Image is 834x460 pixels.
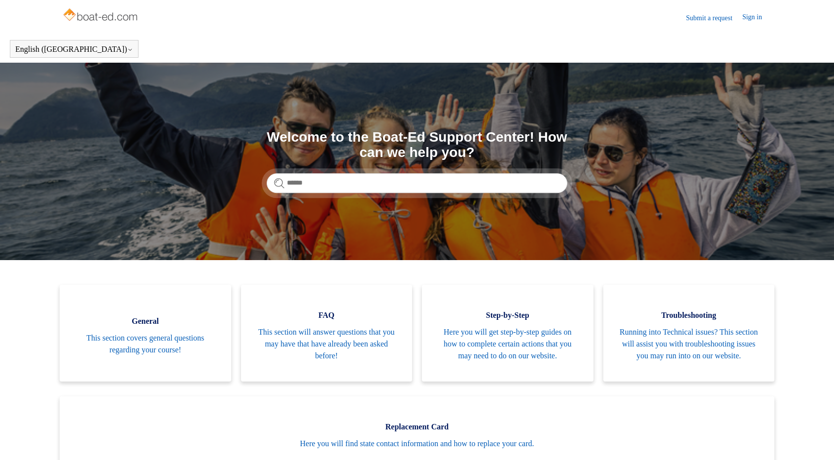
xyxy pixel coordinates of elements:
a: Troubleshooting Running into Technical issues? This section will assist you with troubleshooting ... [603,285,775,382]
h1: Welcome to the Boat-Ed Support Center! How can we help you? [267,130,567,160]
a: Sign in [742,12,772,24]
span: Running into Technical issues? This section will assist you with troubleshooting issues you may r... [618,326,760,362]
span: FAQ [256,309,398,321]
span: Here you will find state contact information and how to replace your card. [74,438,760,450]
span: Step-by-Step [437,309,579,321]
span: Here you will get step-by-step guides on how to complete certain actions that you may need to do ... [437,326,579,362]
a: FAQ This section will answer questions that you may have that have already been asked before! [241,285,413,382]
span: Replacement Card [74,421,760,433]
a: Step-by-Step Here you will get step-by-step guides on how to complete certain actions that you ma... [422,285,593,382]
a: Submit a request [686,13,742,23]
span: General [74,315,216,327]
img: Boat-Ed Help Center home page [62,6,140,26]
input: Search [267,173,567,193]
span: This section will answer questions that you may have that have already been asked before! [256,326,398,362]
span: Troubleshooting [618,309,760,321]
span: This section covers general questions regarding your course! [74,332,216,356]
a: General This section covers general questions regarding your course! [60,285,231,382]
button: English ([GEOGRAPHIC_DATA]) [15,45,133,54]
